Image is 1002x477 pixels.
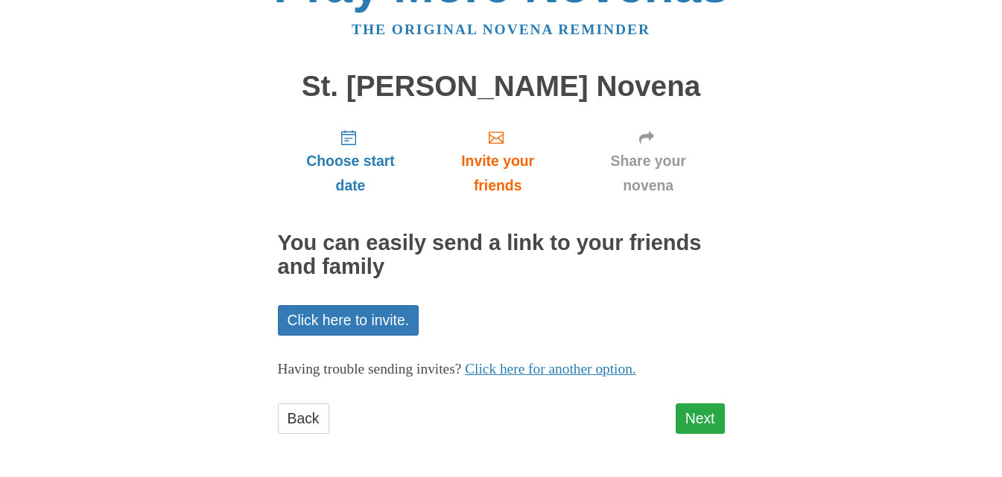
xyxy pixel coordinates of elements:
span: Invite your friends [438,149,557,198]
span: Share your novena [587,149,710,198]
a: Next [676,403,725,434]
a: Click here for another option. [465,361,636,377]
span: Choose start date [293,149,409,198]
h2: You can easily send a link to your friends and family [278,231,725,279]
span: Having trouble sending invites? [278,361,462,377]
a: Share your novena [572,117,725,205]
h1: St. [PERSON_NAME] Novena [278,71,725,103]
a: Back [278,403,329,434]
a: The original novena reminder [352,22,650,37]
a: Invite your friends [423,117,571,205]
a: Choose start date [278,117,424,205]
a: Click here to invite. [278,305,419,336]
